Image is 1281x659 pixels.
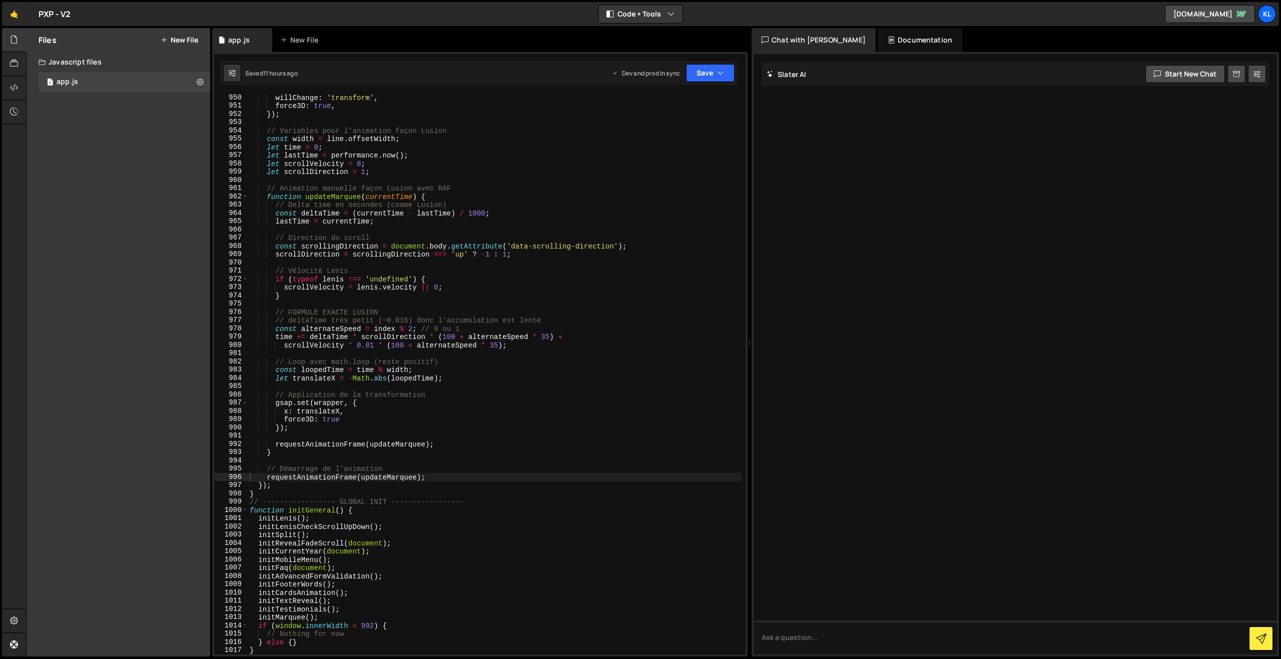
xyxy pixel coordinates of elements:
div: 999 [214,497,248,506]
div: 1013 [214,613,248,621]
div: Chat with [PERSON_NAME] [752,28,876,52]
div: 1011 [214,596,248,605]
div: 953 [214,118,248,126]
div: 1010 [214,588,248,597]
div: Dev and prod in sync [612,69,680,77]
div: 998 [214,489,248,498]
div: 1012 [214,605,248,613]
div: 1005 [214,547,248,555]
div: 988 [214,407,248,415]
div: PXP - V2 [39,8,71,20]
div: 956 [214,143,248,151]
div: 976 [214,308,248,316]
div: 996 [214,473,248,481]
div: 966 [214,225,248,234]
div: 1015 [214,629,248,638]
div: 995 [214,464,248,473]
div: 986 [214,390,248,399]
div: Documentation [878,28,962,52]
div: app.js [57,77,78,86]
div: 964 [214,209,248,217]
span: 1 [47,79,53,87]
div: 989 [214,415,248,423]
div: 1002 [214,522,248,531]
div: Javascript files [27,52,210,72]
div: 957 [214,151,248,159]
div: 955 [214,134,248,143]
div: 968 [214,242,248,250]
a: 🤙 [2,2,27,26]
div: 982 [214,357,248,366]
div: 969 [214,250,248,258]
button: New File [161,36,198,44]
button: Code + Tools [598,5,683,23]
h2: Slater AI [767,69,807,79]
div: 951 [214,101,248,110]
div: New File [280,35,322,45]
div: 979 [214,332,248,341]
div: 994 [214,456,248,465]
div: 1017 [214,646,248,654]
div: 962 [214,192,248,201]
div: 992 [214,440,248,448]
div: 1016 [214,638,248,646]
div: 1014 [214,621,248,630]
div: 1000 [214,506,248,514]
div: 958 [214,159,248,168]
div: 974 [214,291,248,300]
div: 991 [214,431,248,440]
div: 1003 [214,530,248,539]
div: 972 [214,275,248,283]
div: 952 [214,110,248,118]
div: 961 [214,184,248,192]
div: 977 [214,316,248,324]
div: 954 [214,126,248,135]
div: 980 [214,341,248,349]
h2: Files [39,34,57,45]
div: 1004 [214,539,248,547]
div: 971 [214,266,248,275]
div: 973 [214,283,248,291]
div: 950 [214,93,248,102]
div: 975 [214,299,248,308]
div: 978 [214,324,248,333]
div: 1006 [214,555,248,564]
div: 959 [214,167,248,176]
div: 984 [214,374,248,382]
div: 16752/45754.js [39,72,210,92]
button: Save [686,64,735,82]
div: app.js [228,35,250,45]
div: 983 [214,365,248,374]
div: 993 [214,448,248,456]
div: 985 [214,382,248,390]
button: Start new chat [1145,65,1225,83]
div: 990 [214,423,248,432]
div: 960 [214,176,248,184]
div: 965 [214,217,248,225]
div: 1007 [214,563,248,572]
a: [DOMAIN_NAME] [1165,5,1255,23]
div: 1008 [214,572,248,580]
a: Kl [1258,5,1276,23]
div: 997 [214,481,248,489]
div: 987 [214,398,248,407]
div: 970 [214,258,248,267]
div: 963 [214,200,248,209]
div: 967 [214,233,248,242]
div: 1001 [214,514,248,522]
div: 11 hours ago [263,69,298,77]
div: Saved [245,69,298,77]
div: 1009 [214,580,248,588]
div: 981 [214,349,248,357]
